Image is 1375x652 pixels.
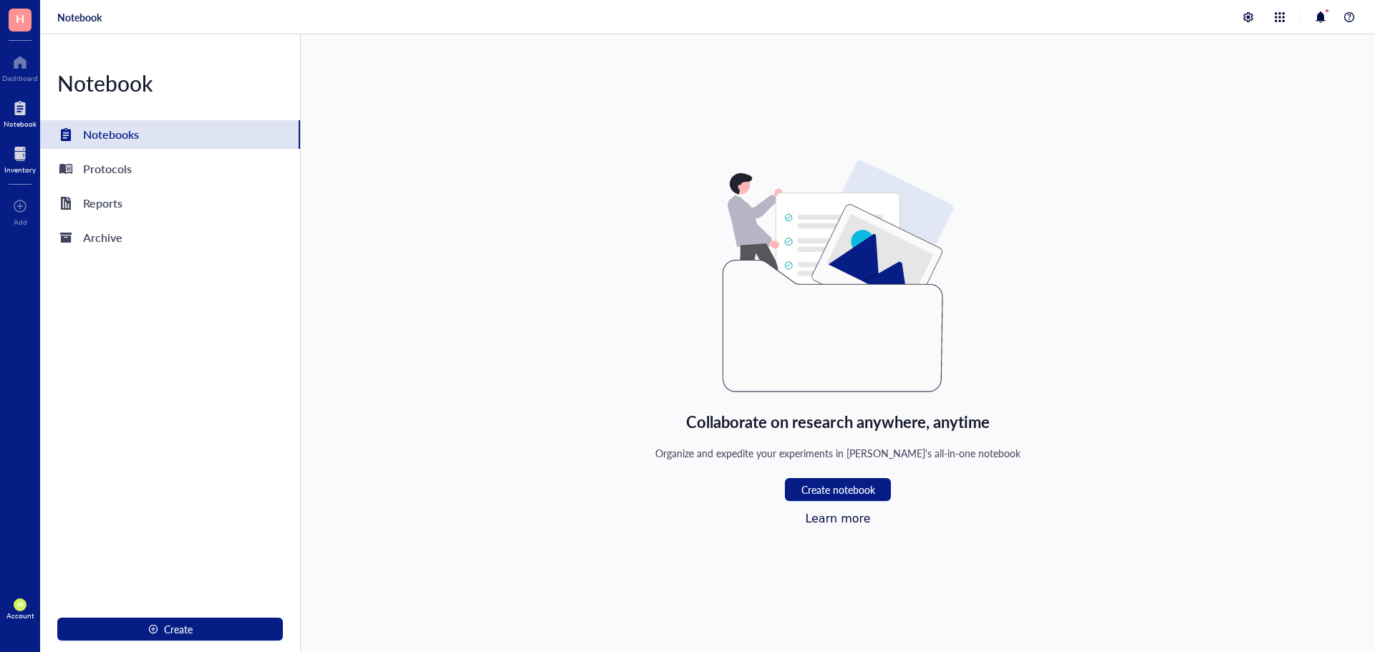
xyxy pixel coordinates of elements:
div: Add [14,218,27,226]
div: Archive [83,228,122,248]
div: Notebook [40,69,300,97]
div: Notebooks [83,125,139,145]
a: Notebook [57,11,102,24]
a: Dashboard [2,51,38,82]
div: Protocols [83,159,132,179]
div: Account [6,611,34,620]
a: Archive [40,223,300,252]
img: Empty state [723,160,953,392]
div: Reports [83,193,122,213]
span: Create [164,623,193,635]
a: Protocols [40,155,300,183]
a: Notebooks [40,120,300,149]
div: Organize and expedite your experiments in [PERSON_NAME]'s all-in-one notebook [655,445,1021,461]
div: Notebook [4,120,37,128]
a: Inventory [4,142,36,174]
button: Create notebook [785,478,891,501]
span: H [16,9,24,27]
a: Learn more [805,512,870,525]
button: Create [57,618,283,641]
div: Inventory [4,165,36,174]
div: Collaborate on research anywhere, anytime [686,409,990,434]
a: Notebook [4,97,37,128]
a: Reports [40,189,300,218]
span: Create notebook [801,484,875,495]
span: MR [16,602,23,608]
div: Dashboard [2,74,38,82]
